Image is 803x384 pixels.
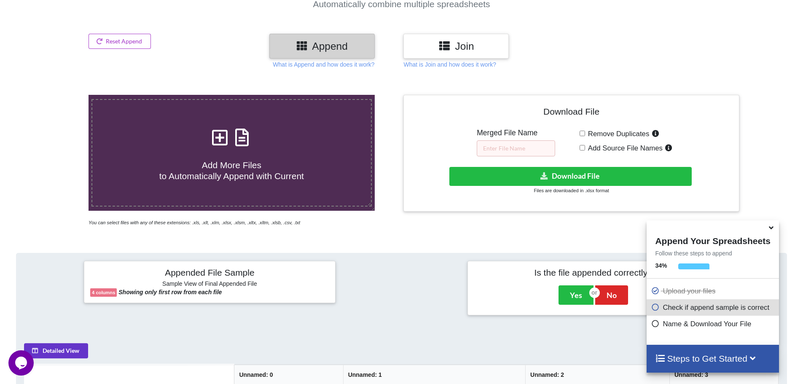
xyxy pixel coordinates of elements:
[655,353,770,364] h4: Steps to Get Started
[410,101,733,125] h4: Download File
[118,289,222,295] b: Showing only first row from each file
[159,160,304,180] span: Add More Files to Automatically Append with Current
[585,144,663,152] span: Add Source File Names
[559,285,594,305] button: Yes
[477,129,555,137] h5: Merged File Name
[651,302,776,313] p: Check if append sample is correct
[651,319,776,329] p: Name & Download Your File
[90,267,329,279] h4: Appended File Sample
[651,286,776,296] p: Upload your files
[534,188,609,193] small: Files are downloaded in .xlsx format
[24,343,88,358] button: Detailed View
[8,350,35,376] iframe: chat widget
[477,140,555,156] input: Enter File Name
[403,60,496,69] p: What is Join and how does it work?
[647,249,779,258] p: Follow these steps to append
[276,40,368,52] h3: Append
[585,130,650,138] span: Remove Duplicates
[449,167,692,186] button: Download File
[89,34,151,49] button: Reset Append
[89,220,300,225] i: You can select files with any of these extensions: .xls, .xlt, .xlm, .xlsx, .xlsm, .xltx, .xltm, ...
[595,285,628,305] button: No
[273,60,374,69] p: What is Append and how does it work?
[92,290,115,295] b: 4 columns
[90,280,329,289] h6: Sample View of Final Appended File
[655,262,667,269] b: 34 %
[474,267,713,278] h4: Is the file appended correctly?
[647,234,779,246] h4: Append Your Spreadsheets
[410,40,502,52] h3: Join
